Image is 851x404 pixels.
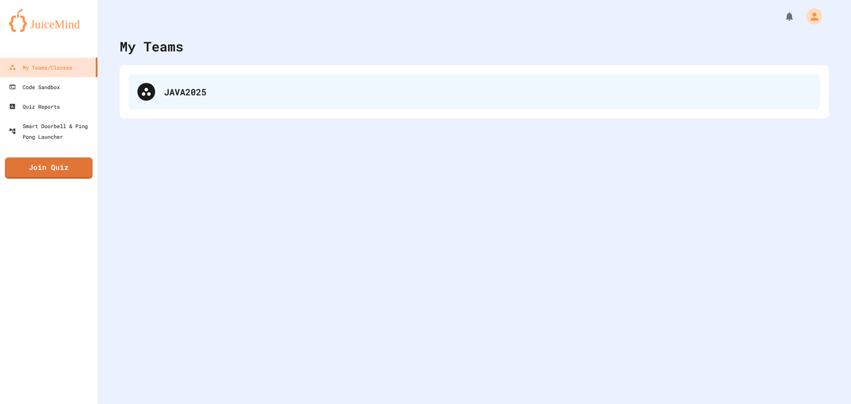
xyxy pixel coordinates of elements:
[5,157,93,179] a: Join Quiz
[120,36,183,56] div: My Teams
[9,101,60,112] div: Quiz Reports
[9,82,60,92] div: Code Sandbox
[129,74,820,110] div: JAVA2025
[797,6,824,27] div: My Account
[768,9,797,24] div: My Notifications
[9,121,94,142] div: Smart Doorbell & Ping Pong Launcher
[9,62,72,73] div: My Teams/Classes
[9,9,89,32] img: logo-orange.svg
[164,85,811,98] div: JAVA2025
